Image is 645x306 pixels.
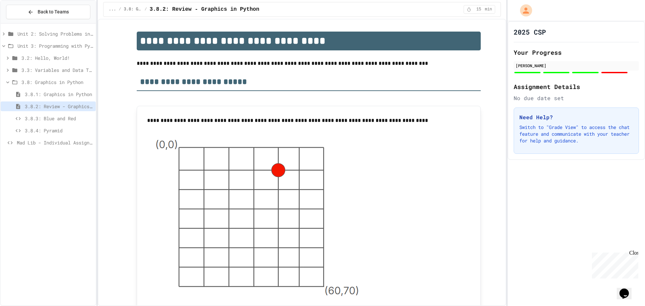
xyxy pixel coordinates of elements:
span: / [119,7,121,12]
span: / [144,7,147,12]
p: Switch to "Grade View" to access the chat feature and communicate with your teacher for help and ... [519,124,633,144]
h1: 2025 CSP [514,27,546,37]
span: 3.8: Graphics in Python [124,7,142,12]
span: 3.8.3: Blue and Red [25,115,93,122]
span: ... [109,7,116,12]
span: 3.8.4: Pyramid [25,127,93,134]
span: min [485,7,492,12]
span: Unit 3: Programming with Python [17,42,93,49]
span: 3.2: Hello, World! [21,54,93,61]
span: Back to Teams [38,8,69,15]
span: 15 [473,7,484,12]
span: 3.8.2: Review - Graphics in Python [25,103,93,110]
iframe: chat widget [589,250,638,278]
div: [PERSON_NAME] [516,62,637,69]
span: 3.8.1: Graphics in Python [25,91,93,98]
span: Unit 2: Solving Problems in Computer Science [17,30,93,37]
button: Back to Teams [6,5,90,19]
h2: Assignment Details [514,82,639,91]
div: My Account [513,3,534,18]
h2: Your Progress [514,48,639,57]
iframe: chat widget [617,279,638,299]
h3: Need Help? [519,113,633,121]
span: 3.8: Graphics in Python [21,79,93,86]
span: Mad Lib - Individual Assignment [17,139,93,146]
span: 3.8.2: Review - Graphics in Python [149,5,259,13]
span: 3.3: Variables and Data Types [21,67,93,74]
div: No due date set [514,94,639,102]
div: Chat with us now!Close [3,3,46,43]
